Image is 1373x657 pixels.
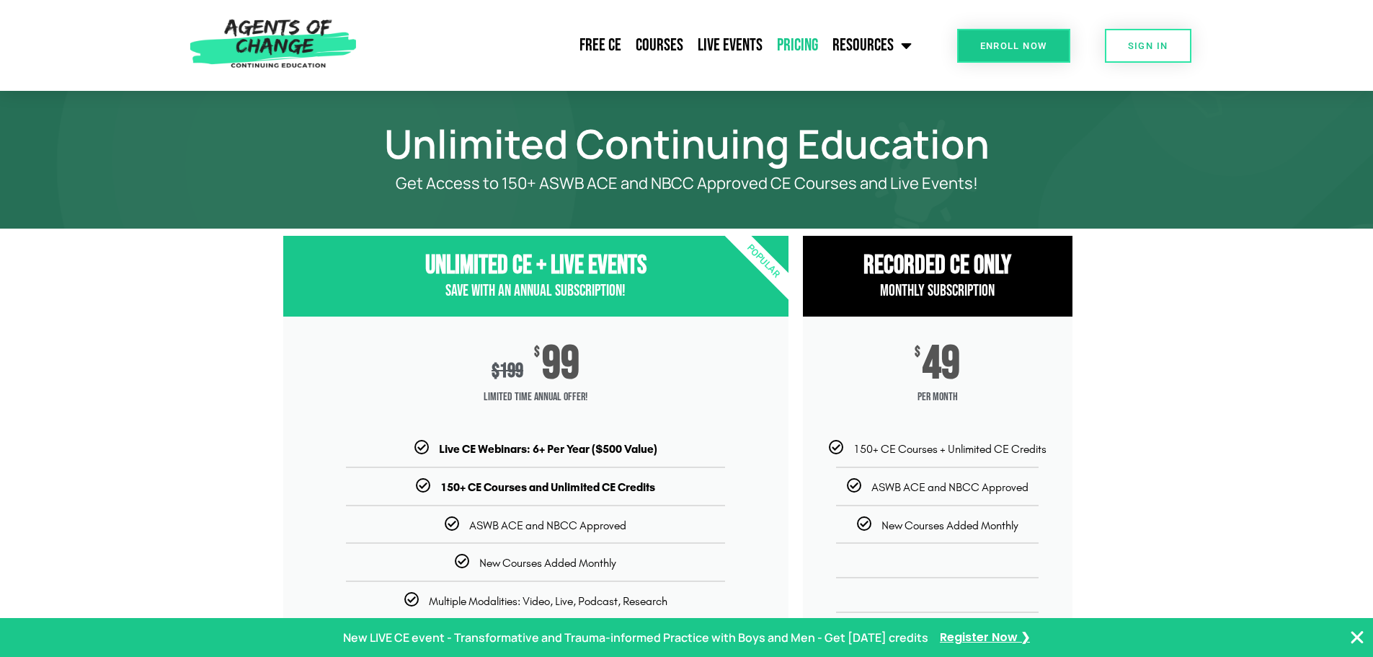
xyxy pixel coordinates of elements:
[542,345,579,383] span: 99
[572,27,628,63] a: Free CE
[940,627,1030,648] a: Register Now ❯
[283,250,788,281] h3: Unlimited CE + Live Events
[803,383,1072,412] span: per month
[680,178,846,345] div: Popular
[915,345,920,360] span: $
[439,442,657,456] b: Live CE Webinars: 6+ Per Year ($500 Value)
[957,29,1070,63] a: Enroll Now
[492,359,523,383] div: 199
[469,519,626,532] span: ASWB ACE and NBCC Approved
[429,594,667,608] span: Multiple Modalities: Video, Live, Podcast, Research
[980,41,1047,50] span: Enroll Now
[690,27,770,63] a: Live Events
[343,627,928,648] p: New LIVE CE event - Transformative and Trauma-informed Practice with Boys and Men - Get [DATE] cr...
[445,281,626,301] span: Save with an Annual Subscription!
[283,383,788,412] span: Limited Time Annual Offer!
[880,281,995,301] span: Monthly Subscription
[853,442,1047,456] span: 150+ CE Courses + Unlimited CE Credits
[803,250,1072,281] h3: RECORDED CE ONly
[1128,41,1168,50] span: SIGN IN
[881,519,1018,532] span: New Courses Added Monthly
[1348,629,1366,646] button: Close Banner
[440,480,655,494] b: 150+ CE Courses and Unlimited CE Credits
[479,556,616,570] span: New Courses Added Monthly
[923,345,960,383] span: 49
[628,27,690,63] a: Courses
[334,175,1040,193] p: Get Access to 150+ ASWB ACE and NBCC Approved CE Courses and Live Events!
[825,27,919,63] a: Resources
[276,127,1098,160] h1: Unlimited Continuing Education
[492,359,499,383] span: $
[770,27,825,63] a: Pricing
[871,480,1028,494] span: ASWB ACE and NBCC Approved
[534,345,540,360] span: $
[1105,29,1191,63] a: SIGN IN
[364,27,919,63] nav: Menu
